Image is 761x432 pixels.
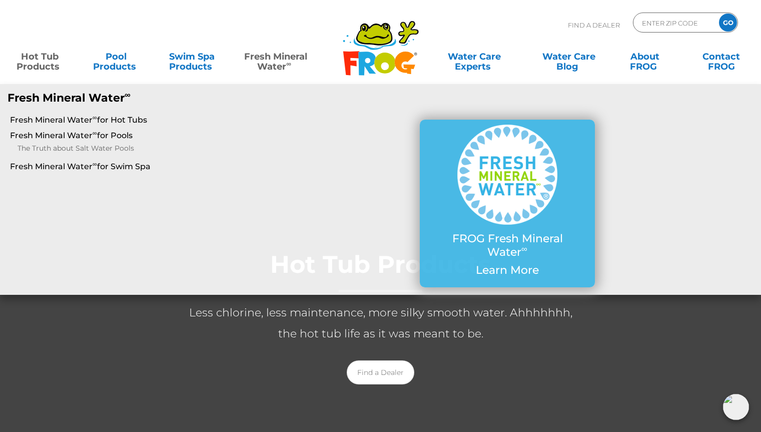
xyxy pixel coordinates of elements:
sup: ∞ [125,90,131,100]
p: Find A Dealer [568,13,620,38]
sup: ∞ [93,114,97,121]
a: The Truth about Salt Water Pools [18,143,254,155]
a: Water CareExperts [426,47,522,67]
a: FROG Fresh Mineral Water∞ Learn More [440,125,575,282]
p: Less chlorine, less maintenance, more silky smooth water. Ahhhhhhh, the hot tub life as it was me... [181,302,581,344]
sup: ∞ [521,244,527,254]
a: Find a Dealer [347,360,414,384]
p: Learn More [440,264,575,277]
sup: ∞ [93,160,97,168]
input: GO [719,14,737,32]
a: AboutFROG [615,47,674,67]
sup: ∞ [286,60,291,68]
input: Zip Code Form [641,16,708,30]
sup: ∞ [93,129,97,137]
p: FROG Fresh Mineral Water [440,232,575,259]
a: Fresh Mineral Water∞for Pools [10,130,254,141]
img: openIcon [723,394,749,420]
a: Swim SpaProducts [163,47,222,67]
a: Fresh Mineral Water∞for Swim Spa [10,161,254,172]
a: Fresh MineralWater∞ [239,47,313,67]
a: ContactFROG [692,47,751,67]
a: Water CareBlog [539,47,598,67]
a: Fresh Mineral Water∞for Hot Tubs [10,115,254,126]
a: Hot TubProducts [10,47,69,67]
p: Fresh Mineral Water [8,92,310,105]
a: PoolProducts [86,47,145,67]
